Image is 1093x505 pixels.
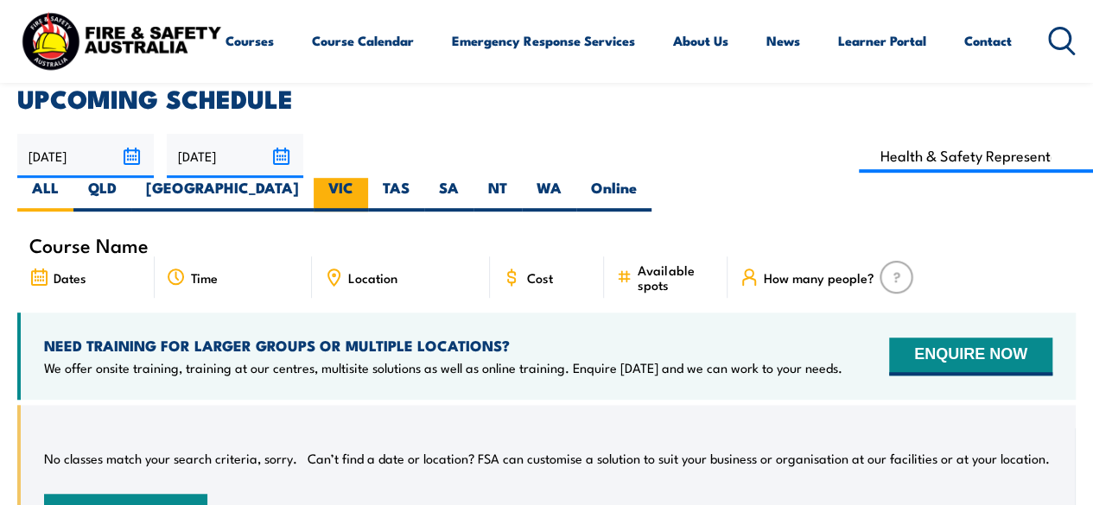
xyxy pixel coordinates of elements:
[226,20,274,61] a: Courses
[526,270,552,285] span: Cost
[308,450,1050,467] p: Can’t find a date or location? FSA can customise a solution to suit your business or organisation...
[17,178,73,211] label: ALL
[348,270,397,285] span: Location
[838,20,926,61] a: Learner Portal
[522,178,576,211] label: WA
[17,86,1076,109] h2: UPCOMING SCHEDULE
[44,359,842,376] p: We offer onsite training, training at our centres, multisite solutions as well as online training...
[167,134,303,178] input: To date
[44,450,297,467] p: No classes match your search criteria, sorry.
[452,20,635,61] a: Emergency Response Services
[54,270,86,285] span: Dates
[473,178,522,211] label: NT
[17,134,154,178] input: From date
[576,178,651,211] label: Online
[859,139,1093,173] input: Search Course
[314,178,368,211] label: VIC
[368,178,424,211] label: TAS
[889,338,1052,376] button: ENQUIRE NOW
[764,270,874,285] span: How many people?
[424,178,473,211] label: SA
[73,178,131,211] label: QLD
[29,237,149,252] span: Course Name
[964,20,1012,61] a: Contact
[766,20,800,61] a: News
[191,270,218,285] span: Time
[638,262,715,292] span: Available spots
[673,20,728,61] a: About Us
[312,20,414,61] a: Course Calendar
[44,336,842,355] h4: NEED TRAINING FOR LARGER GROUPS OR MULTIPLE LOCATIONS?
[131,178,314,211] label: [GEOGRAPHIC_DATA]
